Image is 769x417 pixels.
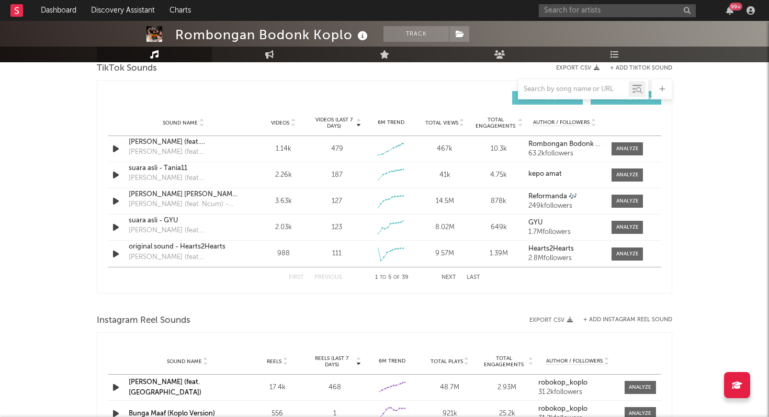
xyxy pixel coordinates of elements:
a: Hearts2Hearts [528,245,601,253]
span: Videos (last 7 days) [313,117,355,129]
div: 1.7M followers [528,229,601,236]
a: kepo amat [528,171,601,178]
button: + Add TikTok Sound [610,65,672,71]
input: Search by song name or URL [518,85,629,94]
div: 2.03k [259,222,308,233]
a: robokop_koplo [538,379,617,387]
a: Rombongan Bodonk [PERSON_NAME] & Ncumdeui [528,141,601,148]
div: 878k [474,196,523,207]
a: [PERSON_NAME] [PERSON_NAME] Dayak [129,189,238,200]
div: [PERSON_NAME] (feat. [GEOGRAPHIC_DATA]) [129,252,238,263]
div: 48.7M [424,382,476,393]
span: Videos [271,120,289,126]
div: [PERSON_NAME] (feat. [GEOGRAPHIC_DATA]) [129,226,238,236]
div: [PERSON_NAME] (feat. Ncum) - Breakbeat BKB Version [129,199,238,210]
span: of [393,275,400,280]
button: Next [442,275,456,280]
span: Reels (last 7 days) [309,355,355,368]
a: suara asli - GYU [129,216,238,226]
div: 14.5M [421,196,469,207]
div: 468 [309,382,361,393]
div: 1.14k [259,144,308,154]
div: 3.63k [259,196,308,207]
div: [PERSON_NAME] (feat. [GEOGRAPHIC_DATA]) [129,173,238,184]
span: Author / Followers [533,119,590,126]
strong: Reformanda 🎶 [528,193,577,200]
div: 41k [421,170,469,181]
a: Bunga Maaf (Koplo Version) [129,410,215,417]
button: First [289,275,304,280]
strong: Rombongan Bodonk [PERSON_NAME] & Ncumdeui [528,141,690,148]
div: 99 + [729,3,742,10]
strong: robokop_koplo [538,405,587,412]
strong: robokop_koplo [538,379,587,386]
div: 17.4k [251,382,303,393]
div: 127 [332,196,342,207]
div: 10.3k [474,144,523,154]
div: Rombongan Bodonk Koplo [175,26,370,43]
span: Reels [267,358,281,365]
div: 9.57M [421,249,469,259]
div: 467k [421,144,469,154]
a: [PERSON_NAME] (feat. [GEOGRAPHIC_DATA]) [129,137,238,148]
a: robokop_koplo [538,405,617,413]
span: Total Views [425,120,458,126]
span: to [380,275,386,280]
span: Author / Followers [546,358,603,365]
strong: Hearts2Hearts [528,245,574,252]
span: Sound Name [163,120,198,126]
a: Reformanda 🎶 [528,193,601,200]
div: 2.8M followers [528,255,601,262]
div: 988 [259,249,308,259]
a: original sound - Hearts2Hearts [129,242,238,252]
div: 31.2k followers [538,389,617,396]
button: Export CSV [529,317,573,323]
div: 1.39M [474,249,523,259]
a: [PERSON_NAME] (feat. [GEOGRAPHIC_DATA]) [129,379,201,396]
div: 249k followers [528,202,601,210]
button: + Add Instagram Reel Sound [583,317,672,323]
strong: kepo amat [528,171,562,177]
span: Sound Name [167,358,202,365]
span: TikTok Sounds [97,62,157,75]
button: Last [467,275,480,280]
div: 187 [332,170,343,181]
div: 649k [474,222,523,233]
span: Instagram Reel Sounds [97,314,190,327]
button: + Add TikTok Sound [600,65,672,71]
div: + Add Instagram Reel Sound [573,317,672,323]
div: 6M Trend [367,119,415,127]
div: 8.02M [421,222,469,233]
input: Search for artists [539,4,696,17]
div: 1 5 39 [363,272,421,284]
div: 479 [331,144,343,154]
div: 2.26k [259,170,308,181]
div: 4.75k [474,170,523,181]
div: 2.93M [481,382,534,393]
button: 99+ [726,6,733,15]
div: 111 [332,249,342,259]
a: suara asli - Tania11 [129,163,238,174]
a: GYU [528,219,601,227]
span: Total Plays [431,358,463,365]
div: 6M Trend [366,357,419,365]
div: 63.2k followers [528,150,601,157]
button: Previous [314,275,342,280]
div: [PERSON_NAME] (feat. [GEOGRAPHIC_DATA]) [129,147,238,157]
span: Total Engagements [474,117,517,129]
div: 123 [332,222,342,233]
span: Total Engagements [481,355,527,368]
button: Export CSV [556,65,600,71]
button: Track [383,26,449,42]
strong: GYU [528,219,542,226]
